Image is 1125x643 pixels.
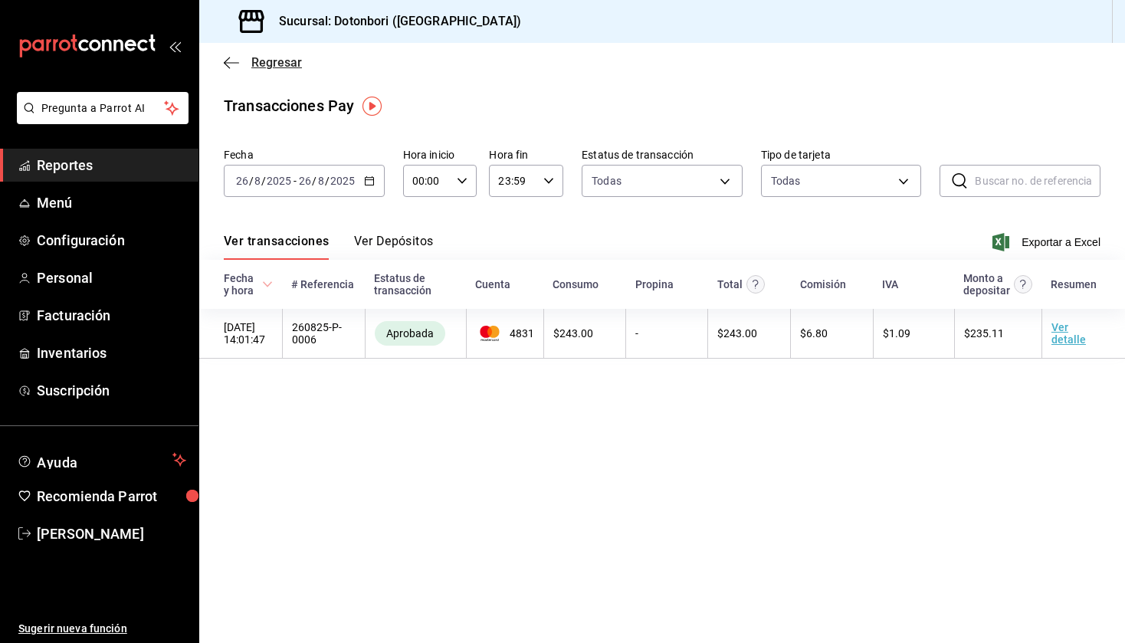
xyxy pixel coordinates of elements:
[266,175,292,187] input: ----
[553,327,593,340] span: $ 243.00
[224,149,385,160] label: Fecha
[41,100,165,116] span: Pregunta a Parrot AI
[235,175,249,187] input: --
[254,175,261,187] input: --
[251,55,302,70] span: Regresar
[37,230,186,251] span: Configuración
[746,275,765,294] svg: Este monto equivale al total pagado por el comensal antes de aplicar Comisión e IVA.
[1014,275,1032,294] svg: Este es el monto resultante del total pagado menos comisión e IVA. Esta será la parte que se depo...
[883,327,910,340] span: $ 1.09
[800,327,828,340] span: $ 6.80
[374,272,457,297] div: Estatus de transacción
[325,175,330,187] span: /
[964,327,1004,340] span: $ 235.11
[1051,278,1097,290] div: Resumen
[362,97,382,116] img: Tooltip marker
[489,149,563,160] label: Hora fin
[224,234,434,260] div: navigation tabs
[995,233,1100,251] button: Exportar a Excel
[294,175,297,187] span: -
[476,326,534,341] span: 4831
[291,278,354,290] div: # Referencia
[224,55,302,70] button: Regresar
[592,173,622,189] span: Todas
[717,327,757,340] span: $ 243.00
[380,327,440,340] span: Aprobada
[199,309,282,359] td: [DATE] 14:01:47
[475,278,510,290] div: Cuenta
[403,149,477,160] label: Hora inicio
[224,234,330,260] button: Ver transacciones
[635,278,674,290] div: Propina
[375,321,445,346] div: Transacciones cobradas de manera exitosa.
[18,621,186,637] span: Sugerir nueva función
[37,155,186,176] span: Reportes
[37,305,186,326] span: Facturación
[37,486,186,507] span: Recomienda Parrot
[800,278,846,290] div: Comisión
[330,175,356,187] input: ----
[249,175,254,187] span: /
[37,343,186,363] span: Inventarios
[224,272,273,297] span: Fecha y hora
[626,309,708,359] td: -
[312,175,317,187] span: /
[37,192,186,213] span: Menú
[282,309,365,359] td: 260825-P-0006
[771,173,801,189] div: Todas
[553,278,599,290] div: Consumo
[582,149,743,160] label: Estatus de transacción
[37,267,186,288] span: Personal
[261,175,266,187] span: /
[717,278,743,290] div: Total
[169,40,181,52] button: open_drawer_menu
[298,175,312,187] input: --
[882,278,898,290] div: IVA
[224,94,354,117] div: Transacciones Pay
[37,380,186,401] span: Suscripción
[11,111,189,127] a: Pregunta a Parrot AI
[975,166,1100,196] input: Buscar no. de referencia
[1051,321,1086,346] a: Ver detalle
[267,12,521,31] h3: Sucursal: Dotonbori ([GEOGRAPHIC_DATA])
[354,234,434,260] button: Ver Depósitos
[37,451,166,469] span: Ayuda
[761,149,922,160] label: Tipo de tarjeta
[17,92,189,124] button: Pregunta a Parrot AI
[37,523,186,544] span: [PERSON_NAME]
[224,272,259,297] div: Fecha y hora
[317,175,325,187] input: --
[963,272,1010,297] div: Monto a depositar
